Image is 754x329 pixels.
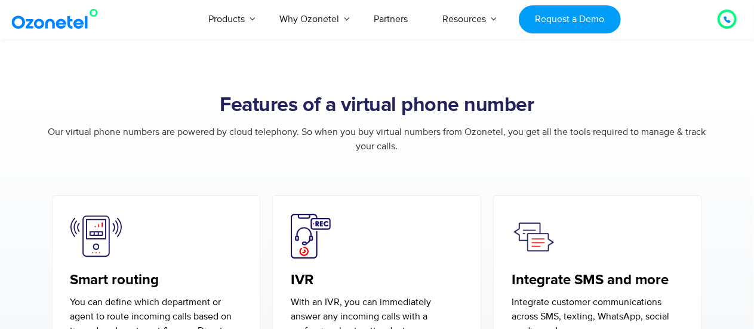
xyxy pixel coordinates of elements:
h2: Features of a virtual phone number [46,94,709,118]
span: Our virtual phone numbers are powered by cloud telephony. So when you buy virtual numbers from Oz... [48,126,706,152]
h5: IVR [291,272,463,289]
h5: Smart routing [70,272,242,289]
h5: Integrate SMS and more [512,272,684,289]
a: Request a Demo [519,5,621,33]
